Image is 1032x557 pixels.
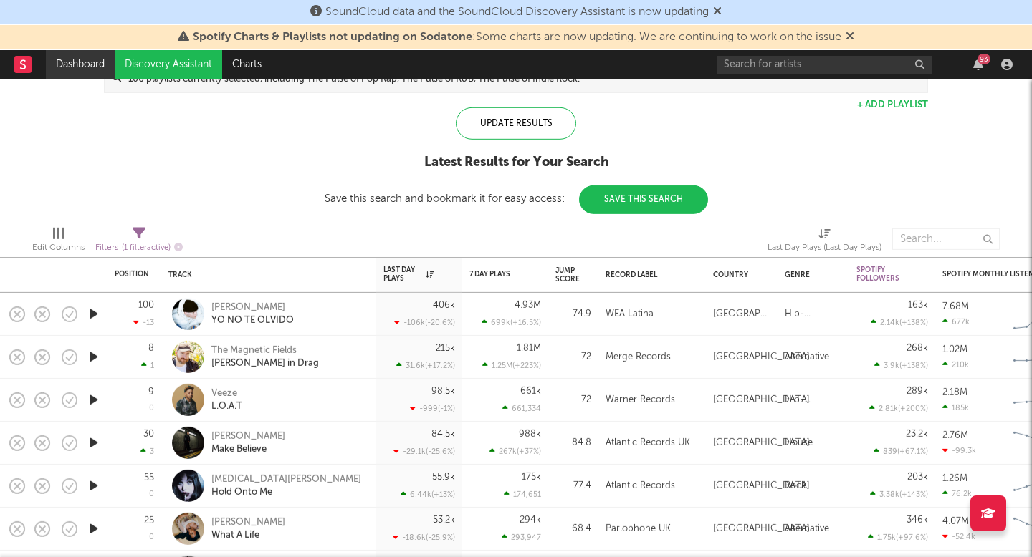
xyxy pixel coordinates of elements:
[874,447,928,456] div: 839 ( +67.1 % )
[785,434,813,451] div: House
[907,387,928,396] div: 289k
[211,515,285,528] div: [PERSON_NAME]
[168,271,362,279] div: Track
[555,434,591,451] div: 84.8
[713,271,763,279] div: Country
[95,221,183,263] div: Filters(1 filter active)
[211,344,319,369] a: The Magnetic Fields[PERSON_NAME] in Drag
[942,402,969,412] div: 185k
[141,361,154,370] div: 1
[606,520,671,537] div: Parlophone UK
[942,531,975,541] div: -52.4k
[871,318,928,327] div: 2.14k ( +138 % )
[502,404,541,413] div: 661,334
[148,344,154,353] div: 8
[942,387,967,397] div: 2.18M
[489,447,541,456] div: 267k ( +37 % )
[149,533,154,541] div: 0
[122,243,171,251] span: ( 1 filter active)
[906,430,928,439] div: 23.2k
[325,154,708,171] div: Latest Results for Your Search
[908,301,928,310] div: 163k
[522,473,541,482] div: 175k
[211,314,294,326] div: YO NO TE OLVIDO
[211,387,242,399] div: Veeze
[193,32,841,43] span: : Some charts are now updating. We are continuing to work on the issue
[396,361,455,370] div: 31.6k ( +17.2 % )
[211,528,285,541] div: What A Life
[768,239,881,256] div: Last Day Plays (Last Day Plays)
[211,344,319,357] div: The Magnetic Fields
[46,50,115,79] a: Dashboard
[555,305,591,322] div: 74.9
[942,301,969,311] div: 7.68M
[502,533,541,542] div: 293,947
[942,516,969,525] div: 4.07M
[846,32,854,43] span: Dismiss
[713,305,770,322] div: [GEOGRAPHIC_DATA]
[211,301,294,314] div: [PERSON_NAME]
[555,266,580,284] div: Jump Score
[193,32,472,43] span: Spotify Charts & Playlists not updating on Sodatone
[606,271,692,279] div: Record Label
[211,387,242,412] a: VeezeL.O.A.T
[433,515,455,525] div: 53.2k
[431,387,455,396] div: 98.5k
[942,316,970,326] div: 677k
[520,515,541,525] div: 294k
[555,477,591,494] div: 77.4
[138,301,154,310] div: 100
[555,520,591,537] div: 68.4
[95,238,183,256] div: Filters
[713,477,810,494] div: [GEOGRAPHIC_DATA]
[978,54,990,64] div: 93
[713,520,810,537] div: [GEOGRAPHIC_DATA]
[325,6,709,18] span: SoundCloud data and the SoundCloud Discovery Assistant is now updating
[785,391,842,408] div: Hip-Hop/Rap
[785,520,829,537] div: Alternative
[211,442,285,455] div: Make Believe
[401,490,455,499] div: 6.44k ( +13 % )
[211,430,285,442] div: [PERSON_NAME]
[211,515,285,541] a: [PERSON_NAME]What A Life
[32,239,85,256] div: Edit Columns
[211,399,242,412] div: L.O.A.T
[482,361,541,370] div: 1.25M ( +223 % )
[606,477,675,494] div: Atlantic Records
[785,305,842,322] div: Hip-Hop/Rap
[436,344,455,353] div: 215k
[149,490,154,498] div: 0
[942,359,969,369] div: 210k
[410,404,455,413] div: -999 ( -1 % )
[713,6,722,18] span: Dismiss
[211,473,361,485] div: [MEDICAL_DATA][PERSON_NAME]
[579,185,708,214] button: Save This Search
[140,447,154,456] div: 3
[606,348,671,365] div: Merge Records
[211,485,361,498] div: Hold Onto Me
[606,391,675,408] div: Warner Records
[717,56,932,74] input: Search for artists
[907,344,928,353] div: 268k
[713,434,810,451] div: [GEOGRAPHIC_DATA]
[456,107,576,140] div: Update Results
[869,404,928,413] div: 2.81k ( +200 % )
[713,391,810,408] div: [GEOGRAPHIC_DATA]
[115,269,149,278] div: Position
[519,430,541,439] div: 988k
[942,344,967,354] div: 1.02M
[393,533,455,542] div: -18.6k ( -25.9 % )
[768,221,881,263] div: Last Day Plays (Last Day Plays)
[942,430,968,440] div: 2.76M
[394,318,455,327] div: -106k ( -20.6 % )
[868,533,928,542] div: 1.75k ( +97.6 % )
[942,473,967,483] div: 1.26M
[515,301,541,310] div: 4.93M
[469,269,520,278] div: 7 Day Plays
[211,473,361,498] a: [MEDICAL_DATA][PERSON_NAME]Hold Onto Me
[325,193,708,204] div: Save this search and bookmark it for easy access:
[393,447,455,456] div: -29.1k ( -25.6 % )
[504,490,541,499] div: 174,651
[222,50,272,79] a: Charts
[555,348,591,365] div: 72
